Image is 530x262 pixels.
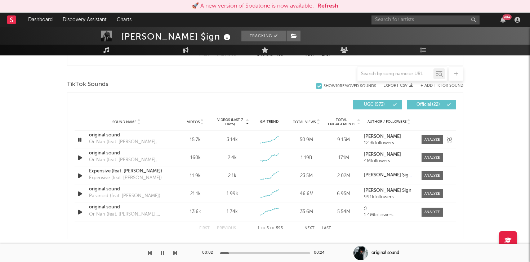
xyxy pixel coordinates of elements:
[192,2,314,10] div: 🚀 A new version of Sodatone is now available.
[327,118,356,126] span: Total Engagements
[420,84,463,88] button: + Add TikTok Sound
[364,173,454,177] strong: [PERSON_NAME] $ign & [PERSON_NAME]
[364,152,414,157] a: [PERSON_NAME]
[89,157,164,164] div: Or Nah (feat. [PERSON_NAME], [PERSON_NAME] & [PERSON_NAME]) - Remix
[503,14,512,20] div: 99 +
[412,103,445,107] span: Official ( 22 )
[358,103,391,107] span: UGC ( 573 )
[261,227,265,230] span: to
[67,80,108,89] span: TikTok Sounds
[353,100,402,109] button: UGC(573)
[228,172,236,180] div: 2.1k
[364,173,414,178] a: [PERSON_NAME] $ign & [PERSON_NAME]
[89,204,164,211] a: original sound
[290,208,323,216] div: 35.6M
[290,172,323,180] div: 23.5M
[121,31,232,42] div: [PERSON_NAME] $ign
[357,71,433,77] input: Search by song name or URL
[364,141,414,146] div: 12.3k followers
[89,139,164,146] div: Or Nah (feat. [PERSON_NAME], [PERSON_NAME] & [PERSON_NAME]) - Remix
[89,168,164,175] a: Expensive (feat. [PERSON_NAME])
[89,175,162,182] div: Expensive (feat. [PERSON_NAME])
[327,208,360,216] div: 5.54M
[58,13,112,27] a: Discovery Assistant
[270,53,274,57] span: of
[250,224,290,233] div: 1 5 595
[364,188,411,193] strong: [PERSON_NAME] $ign
[364,195,414,200] div: 991k followers
[500,17,505,23] button: 99+
[187,120,200,124] span: Videos
[241,31,286,41] button: Tracking
[179,208,212,216] div: 13.6k
[290,190,323,198] div: 46.6M
[327,172,360,180] div: 2.02M
[179,136,212,144] div: 15.7k
[270,227,275,230] span: of
[324,84,376,89] div: Show 10 Removed Sounds
[364,152,401,157] strong: [PERSON_NAME]
[327,136,360,144] div: 9.15M
[364,206,414,211] a: :)
[89,193,160,200] div: Paranoid (feat. [PERSON_NAME])
[364,134,401,139] strong: [PERSON_NAME]
[364,134,414,139] a: [PERSON_NAME]
[179,190,212,198] div: 21.1k
[407,100,456,109] button: Official(22)
[112,13,137,27] a: Charts
[317,2,338,10] button: Refresh
[227,136,238,144] div: 3.14k
[413,84,463,88] button: + Add TikTok Sound
[364,206,367,211] strong: :)
[322,226,331,230] button: Last
[290,136,323,144] div: 50.9M
[327,190,360,198] div: 6.95M
[179,172,212,180] div: 11.9k
[23,13,58,27] a: Dashboard
[179,154,212,162] div: 160k
[293,120,316,124] span: Total Views
[253,119,286,125] div: 6M Trend
[371,250,399,256] div: original sound
[364,188,414,193] a: [PERSON_NAME] $ign
[371,15,480,24] input: Search for artists
[89,132,164,139] a: original sound
[227,208,238,216] div: 1.74k
[368,119,406,124] span: Author / Followers
[383,83,413,88] button: Export CSV
[112,120,137,124] span: Sound Name
[364,213,414,218] div: 1.4M followers
[227,190,238,198] div: 1.99k
[89,186,164,193] a: original sound
[290,154,323,162] div: 1.19B
[327,154,360,162] div: 171M
[199,226,210,230] button: First
[314,249,328,257] div: 00:24
[304,226,315,230] button: Next
[202,249,217,257] div: 00:02
[364,159,414,164] div: 4M followers
[217,226,236,230] button: Previous
[260,53,265,57] span: to
[228,154,237,162] div: 2.4k
[89,211,164,218] div: Or Nah (feat. [PERSON_NAME], [PERSON_NAME] & [PERSON_NAME]) - Remix
[89,150,164,157] a: original sound
[215,118,245,126] span: Videos (last 7 days)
